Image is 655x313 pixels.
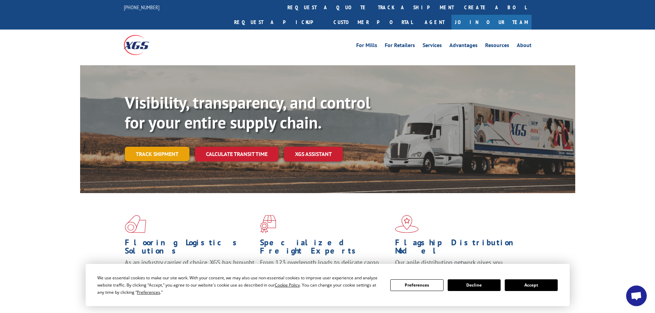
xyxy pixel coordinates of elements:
p: From 123 overlength loads to delicate cargo, our experienced staff knows the best way to move you... [260,258,390,289]
h1: Flooring Logistics Solutions [125,238,255,258]
img: xgs-icon-total-supply-chain-intelligence-red [125,215,146,233]
a: Advantages [449,43,478,50]
a: For Retailers [385,43,415,50]
a: [PHONE_NUMBER] [124,4,160,11]
a: For Mills [356,43,377,50]
button: Accept [505,279,558,291]
div: Open chat [626,286,647,306]
span: Preferences [137,289,160,295]
a: Agent [418,15,451,30]
button: Preferences [390,279,443,291]
a: Customer Portal [328,15,418,30]
b: Visibility, transparency, and control for your entire supply chain. [125,92,370,133]
img: xgs-icon-focused-on-flooring-red [260,215,276,233]
button: Decline [448,279,501,291]
div: Cookie Consent Prompt [86,264,570,306]
h1: Specialized Freight Experts [260,238,390,258]
a: XGS ASSISTANT [284,147,343,161]
a: About [517,43,532,50]
img: xgs-icon-flagship-distribution-model-red [395,215,419,233]
span: Cookie Policy [275,282,300,288]
a: Track shipment [125,147,189,161]
span: Our agile distribution network gives you nationwide inventory management on demand. [395,258,522,275]
div: We use essential cookies to make our site work. With your consent, we may also use non-essential ... [97,274,382,296]
a: Request a pickup [229,15,328,30]
a: Services [423,43,442,50]
a: Join Our Team [451,15,532,30]
a: Calculate transit time [195,147,279,161]
span: As an industry carrier of choice, XGS has brought innovation and dedication to flooring logistics... [125,258,254,283]
h1: Flagship Distribution Model [395,238,525,258]
a: Resources [485,43,509,50]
